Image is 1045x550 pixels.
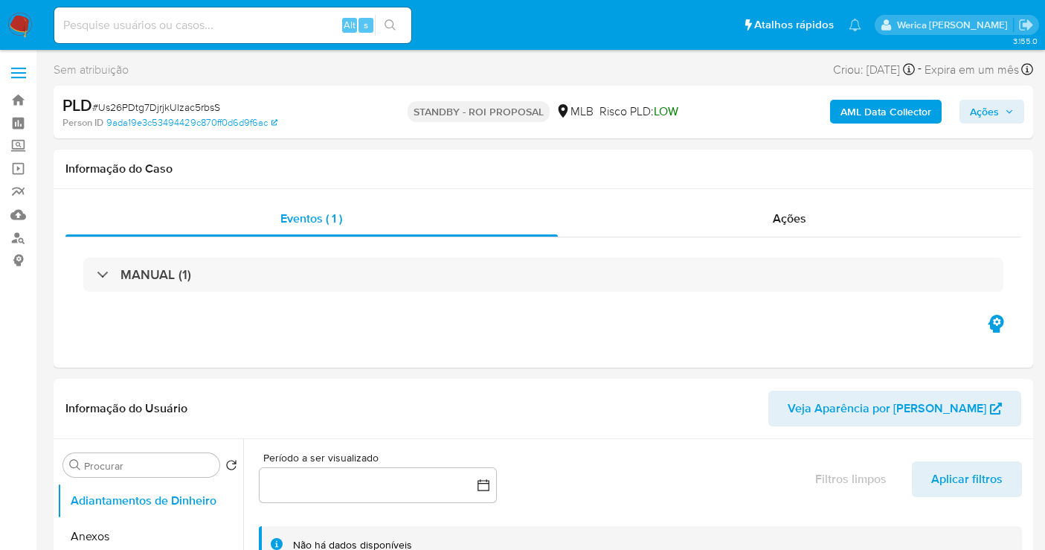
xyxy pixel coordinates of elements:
span: Sem atribuição [54,62,129,78]
div: MLB [556,103,594,120]
h3: MANUAL (1) [120,266,191,283]
b: Person ID [62,116,103,129]
span: Ações [773,210,806,227]
input: Procurar [84,459,213,473]
button: Ações [959,100,1024,124]
span: Risco PLD: [599,103,678,120]
a: Notificações [849,19,861,31]
span: # Us26PDtg7DjrjkUIzac5rbsS [92,100,220,115]
b: PLD [62,93,92,117]
span: Atalhos rápidos [754,17,834,33]
div: Criou: [DATE] [833,60,915,80]
h1: Informação do Usuário [65,401,187,416]
span: Expira em um mês [925,62,1019,78]
input: Pesquise usuários ou casos... [54,16,411,35]
span: - [918,60,922,80]
button: Procurar [69,459,81,471]
a: Sair [1018,17,1034,33]
button: Adiantamentos de Dinheiro [57,483,243,519]
span: Alt [344,18,356,32]
button: search-icon [375,15,405,36]
p: werica.jgaldencio@mercadolivre.com [897,18,1013,32]
button: Veja Aparência por [PERSON_NAME] [768,391,1021,426]
div: MANUAL (1) [83,258,1003,292]
span: Veja Aparência por [PERSON_NAME] [788,391,986,426]
button: Retornar ao pedido padrão [225,459,237,476]
span: Eventos ( 1 ) [280,210,342,227]
a: 9ada19e3c53494429c870ff0d6d9f6ac [106,116,277,129]
button: AML Data Collector [830,100,942,124]
b: AML Data Collector [840,100,931,124]
p: STANDBY - ROI PROPOSAL [408,101,550,122]
span: Ações [970,100,999,124]
h1: Informação do Caso [65,162,1021,176]
span: LOW [654,103,678,120]
span: s [364,18,368,32]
